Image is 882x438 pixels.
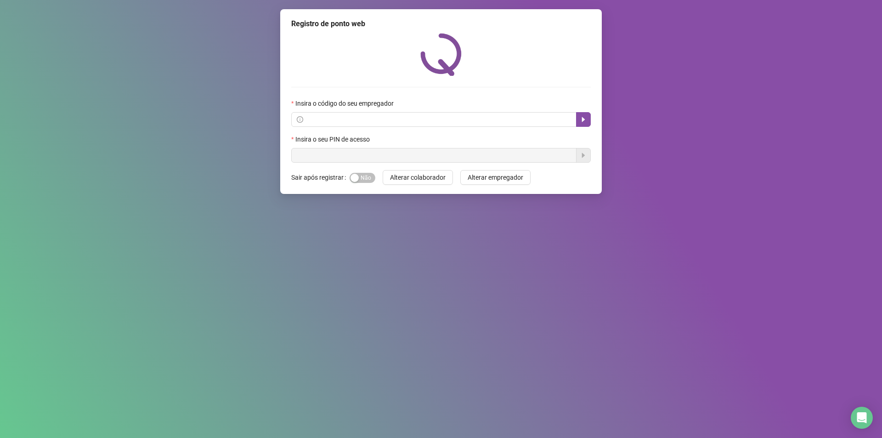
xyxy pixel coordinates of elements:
[390,172,446,182] span: Alterar colaborador
[468,172,523,182] span: Alterar empregador
[460,170,531,185] button: Alterar empregador
[297,116,303,123] span: info-circle
[291,18,591,29] div: Registro de ponto web
[383,170,453,185] button: Alterar colaborador
[291,98,400,108] label: Insira o código do seu empregador
[851,407,873,429] div: Open Intercom Messenger
[580,116,587,123] span: caret-right
[420,33,462,76] img: QRPoint
[291,170,350,185] label: Sair após registrar
[291,134,376,144] label: Insira o seu PIN de acesso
